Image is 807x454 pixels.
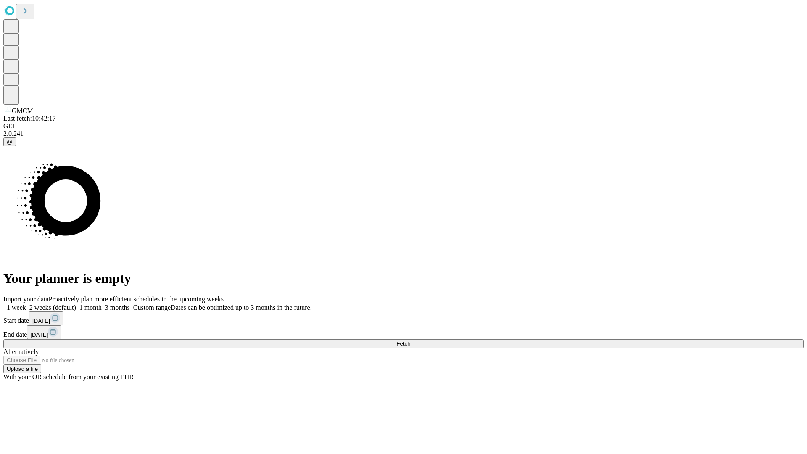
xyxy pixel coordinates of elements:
[27,325,61,339] button: [DATE]
[29,304,76,311] span: 2 weeks (default)
[32,318,50,324] span: [DATE]
[3,311,804,325] div: Start date
[3,339,804,348] button: Fetch
[3,122,804,130] div: GEI
[3,137,16,146] button: @
[3,364,41,373] button: Upload a file
[79,304,102,311] span: 1 month
[12,107,33,114] span: GMCM
[3,130,804,137] div: 2.0.241
[49,296,225,303] span: Proactively plan more efficient schedules in the upcoming weeks.
[396,340,410,347] span: Fetch
[3,348,39,355] span: Alternatively
[3,115,56,122] span: Last fetch: 10:42:17
[105,304,130,311] span: 3 months
[171,304,311,311] span: Dates can be optimized up to 3 months in the future.
[3,296,49,303] span: Import your data
[3,271,804,286] h1: Your planner is empty
[7,304,26,311] span: 1 week
[30,332,48,338] span: [DATE]
[3,325,804,339] div: End date
[133,304,171,311] span: Custom range
[7,139,13,145] span: @
[3,373,134,380] span: With your OR schedule from your existing EHR
[29,311,63,325] button: [DATE]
